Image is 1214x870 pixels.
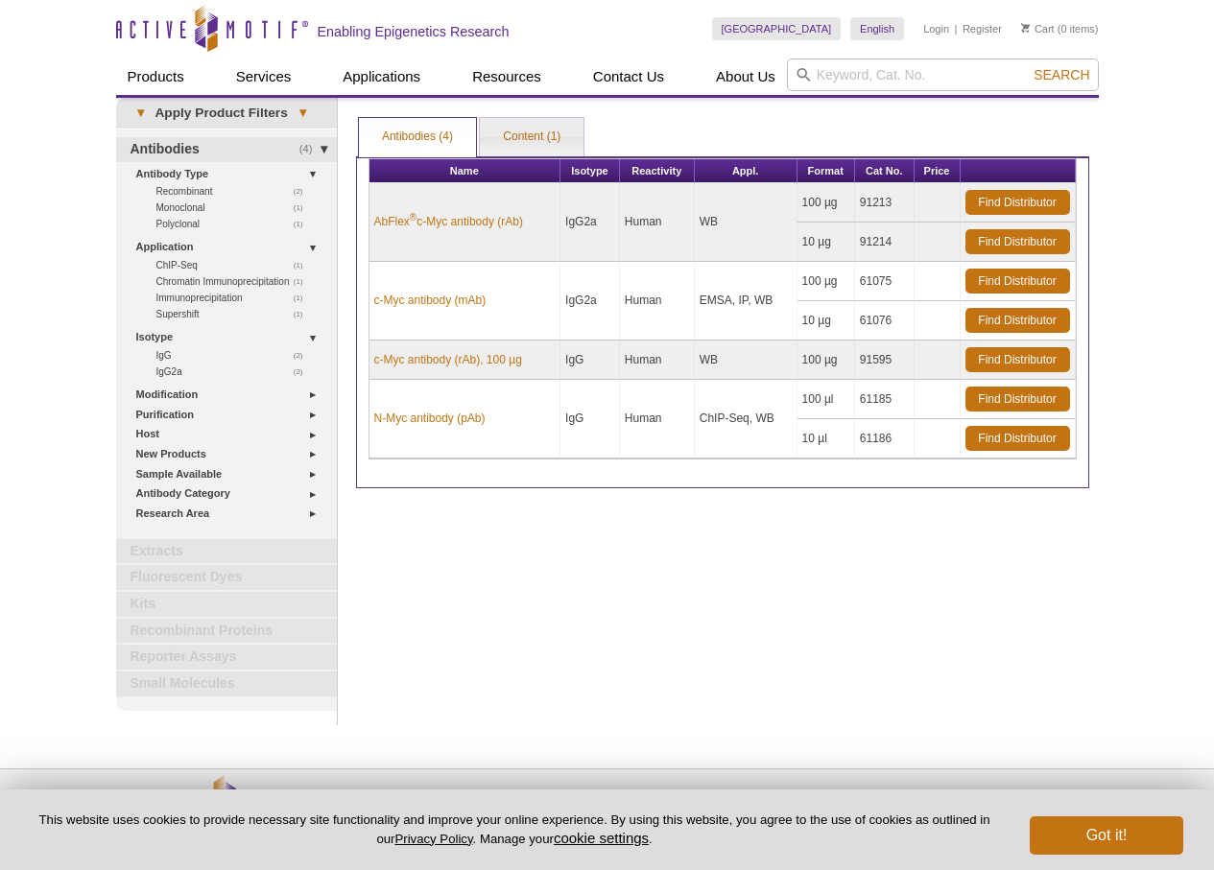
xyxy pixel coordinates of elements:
td: 10 µg [797,223,855,262]
a: Products [116,59,196,95]
li: | [955,17,958,40]
sup: ® [410,212,417,223]
td: 91214 [855,223,915,262]
a: Content (1) [480,118,583,156]
span: Search [1034,67,1089,82]
td: 61075 [855,262,915,301]
a: (1)Monoclonal [156,200,314,216]
button: Search [1028,66,1095,83]
td: WB [695,341,797,380]
span: (1) [294,306,314,322]
a: Cart [1021,22,1055,35]
img: Active Motif, [116,769,337,847]
span: ▾ [126,105,155,122]
td: 61076 [855,301,915,341]
a: Contact Us [582,59,676,95]
h2: Enabling Epigenetics Research [318,23,510,40]
a: c-Myc antibody (rAb), 100 µg [374,351,522,368]
a: Privacy Policy [394,832,472,846]
span: (1) [294,216,314,232]
a: Extracts [116,539,337,564]
td: Human [620,341,695,380]
a: N-Myc antibody (pAb) [374,410,486,427]
td: Human [620,183,695,262]
th: Cat No. [855,159,915,183]
span: ▾ [288,105,318,122]
a: [GEOGRAPHIC_DATA] [712,17,842,40]
a: Modification [136,385,325,405]
td: ChIP-Seq, WB [695,380,797,459]
a: Small Molecules [116,671,337,696]
span: (1) [294,290,314,306]
a: Host [136,424,325,444]
a: Find Distributor [965,229,1070,254]
a: (2)Recombinant [156,183,314,200]
td: 100 µg [797,262,855,301]
span: (2) [294,183,314,200]
a: (2)IgG [156,347,314,364]
a: Services [225,59,303,95]
a: Sample Available [136,464,325,484]
a: Purification [136,405,325,425]
a: Find Distributor [965,269,1070,294]
td: 61186 [855,419,915,459]
a: Isotype [136,327,325,347]
a: (1)Polyclonal [156,216,314,232]
td: IgG [560,380,620,459]
a: (1)Chromatin Immunoprecipitation [156,273,314,290]
p: This website uses cookies to provide necessary site functionality and improve your online experie... [31,811,998,848]
a: (1)ChIP-Seq [156,257,314,273]
input: Keyword, Cat. No. [787,59,1099,91]
td: 10 µg [797,301,855,341]
a: Resources [461,59,553,95]
a: Find Distributor [965,308,1070,333]
a: Application [136,237,325,257]
img: Your Cart [1021,23,1030,33]
li: (0 items) [1021,17,1099,40]
a: Antibody Type [136,164,325,184]
td: 61185 [855,380,915,419]
a: ▾Apply Product Filters▾ [116,98,337,129]
a: Find Distributor [965,190,1070,215]
button: Got it! [1030,816,1183,855]
td: Human [620,262,695,341]
th: Reactivity [620,159,695,183]
td: IgG2a [560,183,620,262]
th: Price [915,159,961,183]
span: (2) [294,347,314,364]
a: Find Distributor [965,426,1070,451]
a: Antibodies (4) [359,118,476,156]
span: (4) [299,137,323,162]
th: Isotype [560,159,620,183]
a: Reporter Assays [116,645,337,670]
button: cookie settings [554,830,649,846]
a: Antibody Category [136,483,325,504]
td: WB [695,183,797,262]
a: (2)IgG2a [156,364,314,380]
a: Login [923,22,949,35]
td: IgG [560,341,620,380]
a: Find Distributor [965,347,1070,372]
span: (1) [294,200,314,216]
a: Find Distributor [965,387,1070,411]
a: c-Myc antibody (mAb) [374,292,487,309]
th: Appl. [695,159,797,183]
td: 10 µl [797,419,855,459]
td: 100 µl [797,380,855,419]
td: 100 µg [797,341,855,380]
span: (2) [294,364,314,380]
td: 100 µg [797,183,855,223]
span: (1) [294,273,314,290]
a: Fluorescent Dyes [116,565,337,590]
a: (1)Supershift [156,306,314,322]
th: Format [797,159,855,183]
a: Research Area [136,504,325,524]
td: EMSA, IP, WB [695,262,797,341]
a: New Products [136,444,325,464]
a: English [850,17,904,40]
a: (4)Antibodies [116,137,337,162]
a: AbFlex®c-Myc antibody (rAb) [374,213,523,230]
a: (1)Immunoprecipitation [156,290,314,306]
td: IgG2a [560,262,620,341]
th: Name [369,159,561,183]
